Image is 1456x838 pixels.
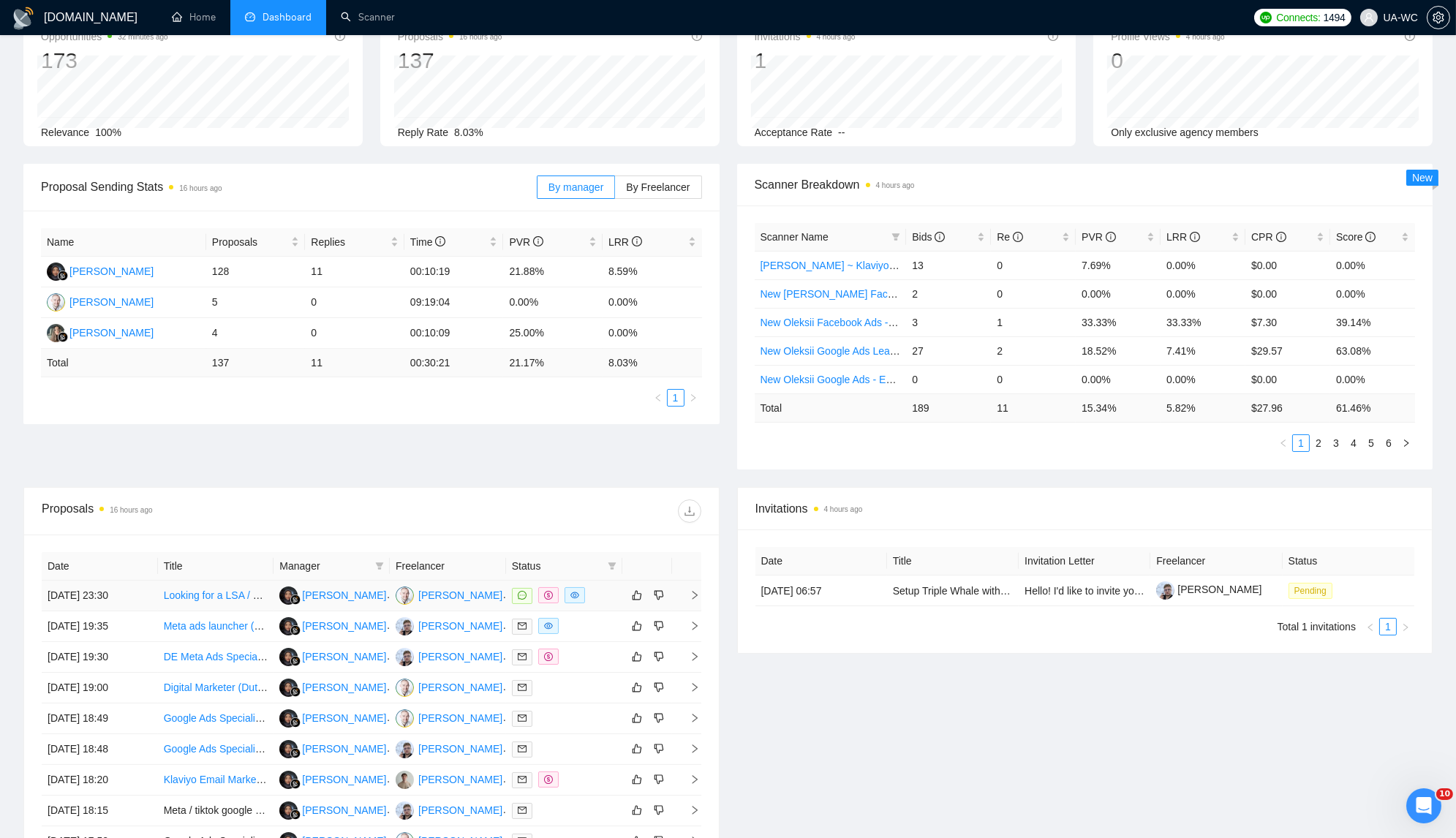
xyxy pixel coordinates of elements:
[41,228,206,257] th: Name
[47,263,65,281] img: AZ
[274,552,390,581] th: Manager
[245,12,255,22] span: dashboard
[1289,584,1338,596] a: Pending
[1324,10,1346,26] span: 1494
[1364,12,1374,23] span: user
[1166,231,1200,243] span: LRR
[263,11,312,23] span: Dashboard
[1330,251,1415,279] td: 0.00%
[650,679,668,696] button: dislike
[375,562,384,570] span: filter
[603,287,702,318] td: 0.00%
[69,263,154,279] div: [PERSON_NAME]
[302,679,386,695] div: [PERSON_NAME]
[290,656,301,666] img: gigradar-bm.png
[761,345,924,357] a: New Oleksii Google Ads Leads - EU
[279,619,386,631] a: AZ[PERSON_NAME]
[755,28,856,45] span: Invitations
[1427,12,1449,23] span: setting
[279,804,386,815] a: AZ[PERSON_NAME]
[761,288,1024,300] a: New [PERSON_NAME] Facebook Ads - Rest of the World
[654,682,664,693] span: dislike
[1013,232,1023,242] span: info-circle
[396,586,414,605] img: OC
[906,393,991,422] td: 189
[398,47,502,75] div: 137
[1427,12,1450,23] a: setting
[158,552,274,581] th: Title
[1279,439,1288,448] span: left
[212,234,289,250] span: Proposals
[991,308,1076,336] td: 1
[991,365,1076,393] td: 0
[396,771,414,789] img: AP
[1310,434,1327,452] li: 2
[396,742,502,754] a: IG[PERSON_NAME]
[1336,231,1376,243] span: Score
[1330,336,1415,365] td: 63.08%
[179,184,222,192] time: 16 hours ago
[678,499,701,523] button: download
[654,743,664,755] span: dislike
[305,257,404,287] td: 11
[47,293,65,312] img: OC
[279,709,298,728] img: AZ
[1292,434,1310,452] li: 1
[279,681,386,692] a: AZ[PERSON_NAME]
[667,389,684,407] li: 1
[398,28,502,45] span: Proposals
[1161,251,1245,279] td: 0.00%
[69,325,154,341] div: [PERSON_NAME]
[628,801,646,819] button: like
[632,804,642,816] span: like
[110,506,152,514] time: 16 hours ago
[396,740,414,758] img: IG
[396,589,502,600] a: OC[PERSON_NAME]
[650,709,668,727] button: dislike
[279,711,386,723] a: AZ[PERSON_NAME]
[1293,435,1309,451] a: 1
[1076,279,1161,308] td: 0.00%
[1245,251,1330,279] td: $0.00
[279,589,386,600] a: AZ[PERSON_NAME]
[518,775,527,784] span: mail
[58,332,68,342] img: gigradar-bm.png
[12,7,35,30] img: logo
[628,740,646,758] button: like
[684,389,702,407] li: Next Page
[1156,584,1261,595] a: [PERSON_NAME]
[290,779,301,789] img: gigradar-bm.png
[95,127,121,138] span: 100%
[279,648,298,666] img: AZ
[396,648,414,666] img: IG
[838,127,845,138] span: --
[418,802,502,818] div: [PERSON_NAME]
[649,389,667,407] button: left
[435,236,445,246] span: info-circle
[650,617,668,635] button: dislike
[1330,393,1415,422] td: 61.46 %
[404,318,504,349] td: 00:10:09
[41,47,168,75] div: 173
[650,771,668,788] button: dislike
[628,709,646,727] button: like
[518,714,527,722] span: mail
[305,228,404,257] th: Replies
[1363,435,1379,451] a: 5
[1190,232,1200,242] span: info-circle
[279,586,298,605] img: AZ
[650,740,668,758] button: dislike
[1397,434,1415,452] button: right
[1106,232,1116,242] span: info-circle
[654,712,664,724] span: dislike
[341,11,395,23] a: searchScanner
[991,251,1076,279] td: 0
[396,804,502,815] a: IG[PERSON_NAME]
[1019,547,1150,575] th: Invitation Letter
[41,349,206,377] td: Total
[1111,127,1259,138] span: Only exclusive agency members
[396,801,414,820] img: IG
[628,586,646,604] button: like
[503,349,603,377] td: 21.17 %
[279,740,298,758] img: AZ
